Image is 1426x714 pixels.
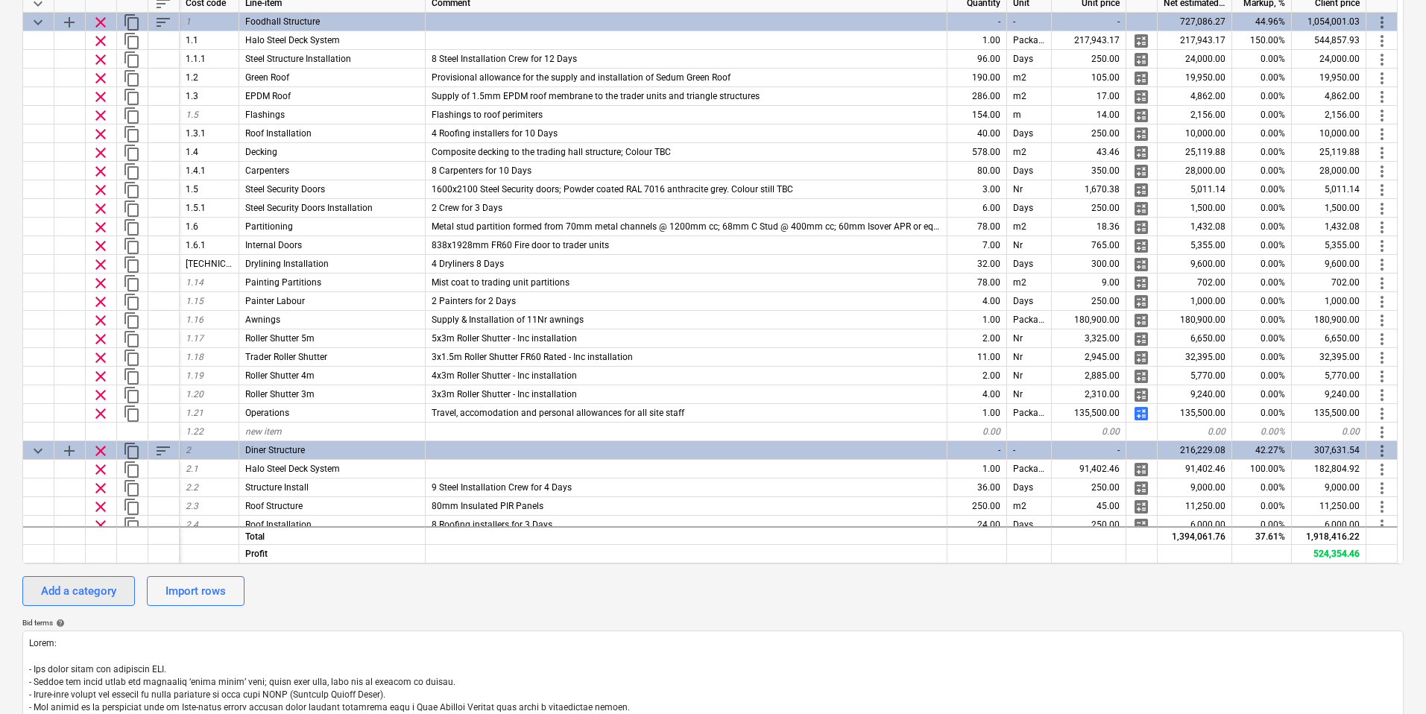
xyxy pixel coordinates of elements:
[1232,143,1292,162] div: 0.00%
[1373,162,1391,180] span: More actions
[1007,311,1052,329] div: Package
[1292,69,1366,87] div: 19,950.00
[1052,274,1126,292] div: 9.00
[1232,367,1292,385] div: 0.00%
[123,330,141,348] span: Duplicate row
[1373,461,1391,478] span: More actions
[1232,329,1292,348] div: 0.00%
[947,236,1007,255] div: 7.00
[29,442,47,460] span: Collapse category
[1232,124,1292,143] div: 0.00%
[92,200,110,218] span: Remove row
[123,69,141,87] span: Duplicate row
[947,423,1007,441] div: 0.00
[1373,498,1391,516] span: More actions
[1007,87,1052,106] div: m2
[1132,349,1150,367] span: Manage detailed breakdown for the row
[1007,385,1052,404] div: Nr
[1158,385,1232,404] div: 9,240.00
[947,367,1007,385] div: 2.00
[123,144,141,162] span: Duplicate row
[1007,441,1052,460] div: -
[1007,180,1052,199] div: Nr
[1158,329,1232,348] div: 6,650.00
[1158,69,1232,87] div: 19,950.00
[1052,423,1126,441] div: 0.00
[1373,88,1391,106] span: More actions
[1373,125,1391,143] span: More actions
[1373,32,1391,50] span: More actions
[1292,13,1366,31] div: 1,054,001.03
[1292,441,1366,460] div: 307,631.54
[1158,199,1232,218] div: 1,500.00
[1292,162,1366,180] div: 28,000.00
[1007,348,1052,367] div: Nr
[1007,255,1052,274] div: Days
[947,329,1007,348] div: 2.00
[1232,31,1292,50] div: 150.00%
[123,32,141,50] span: Duplicate row
[1158,292,1232,311] div: 1,000.00
[1007,292,1052,311] div: Days
[1373,144,1391,162] span: More actions
[1373,256,1391,274] span: More actions
[1052,69,1126,87] div: 105.00
[1132,405,1150,423] span: Manage detailed breakdown for the row
[947,199,1007,218] div: 6.00
[1292,143,1366,162] div: 25,119.88
[1373,367,1391,385] span: More actions
[1292,87,1366,106] div: 4,862.00
[1292,348,1366,367] div: 32,395.00
[947,13,1007,31] div: -
[1292,329,1366,348] div: 6,650.00
[1158,143,1232,162] div: 25,119.88
[1373,479,1391,497] span: More actions
[1232,255,1292,274] div: 0.00%
[1052,124,1126,143] div: 250.00
[123,181,141,199] span: Duplicate row
[947,311,1007,329] div: 1.00
[1292,274,1366,292] div: 702.00
[1232,516,1292,534] div: 0.00%
[123,107,141,124] span: Duplicate row
[1158,255,1232,274] div: 9,600.00
[1373,218,1391,236] span: More actions
[123,498,141,516] span: Duplicate row
[92,461,110,478] span: Remove row
[92,69,110,87] span: Remove row
[180,199,239,218] div: 1.5.1
[1132,32,1150,50] span: Manage detailed breakdown for the row
[1007,460,1052,478] div: Package
[1132,274,1150,292] span: Manage detailed breakdown for the row
[180,162,239,180] div: 1.4.1
[123,405,141,423] span: Duplicate row
[92,237,110,255] span: Remove row
[154,13,172,31] span: Sort rows within category
[92,256,110,274] span: Remove row
[1132,479,1150,497] span: Manage detailed breakdown for the row
[180,87,239,106] div: 1.3
[92,181,110,199] span: Remove row
[180,50,239,69] div: 1.1.1
[1052,218,1126,236] div: 18.36
[1158,311,1232,329] div: 180,900.00
[1158,31,1232,50] div: 217,943.17
[1158,441,1232,460] div: 216,229.08
[1292,31,1366,50] div: 544,857.93
[1052,199,1126,218] div: 250.00
[92,330,110,348] span: Remove row
[1373,442,1391,460] span: More actions
[947,478,1007,497] div: 36.00
[123,461,141,478] span: Duplicate row
[1373,405,1391,423] span: More actions
[123,88,141,106] span: Duplicate row
[1052,13,1126,31] div: -
[1007,274,1052,292] div: m2
[1052,87,1126,106] div: 17.00
[1292,460,1366,478] div: 182,804.92
[1373,293,1391,311] span: More actions
[1132,69,1150,87] span: Manage detailed breakdown for the row
[947,124,1007,143] div: 40.00
[1158,124,1232,143] div: 10,000.00
[123,125,141,143] span: Duplicate row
